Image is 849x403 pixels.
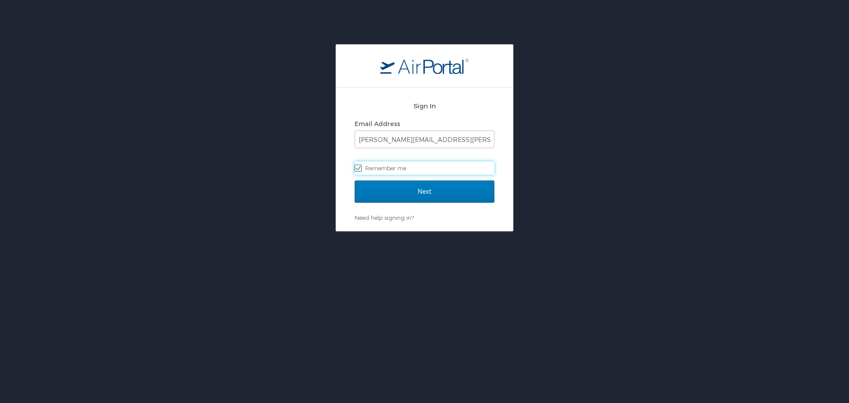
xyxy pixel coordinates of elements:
h2: Sign In [355,101,494,111]
img: logo [380,58,469,74]
a: Need help signing in? [355,214,414,221]
label: Email Address [355,120,400,127]
label: Remember me [355,161,494,175]
input: Next [355,180,494,203]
